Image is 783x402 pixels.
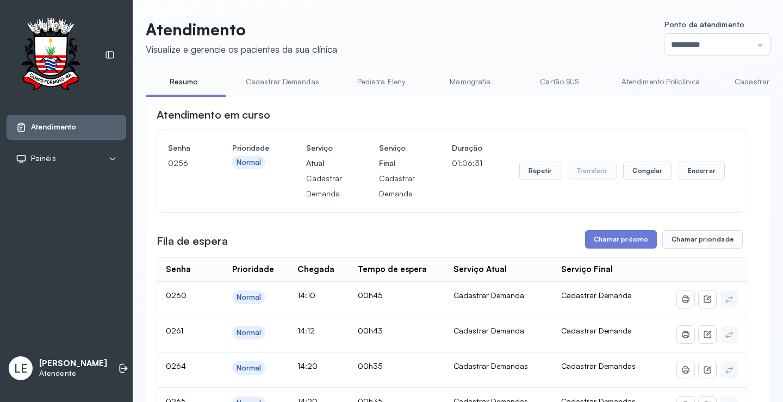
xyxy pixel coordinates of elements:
button: Congelar [623,162,672,180]
a: Resumo [146,73,222,91]
div: Senha [166,264,191,275]
span: Painéis [31,154,56,163]
p: 0256 [168,156,195,171]
button: Transferir [568,162,617,180]
span: 14:10 [297,290,315,300]
a: Cadastrar Demandas [235,73,330,91]
div: Cadastrar Demandas [453,361,544,371]
p: Atendente [39,369,107,378]
div: Normal [237,158,262,167]
span: 0260 [166,290,187,300]
h4: Prioridade [232,140,269,156]
h4: Serviço Atual [306,140,342,171]
span: Cadastrar Demanda [561,326,632,335]
div: Tempo de espera [358,264,427,275]
span: 00h43 [358,326,383,335]
a: Cartão SUS [521,73,598,91]
span: 00h45 [358,290,382,300]
button: Repetir [519,162,561,180]
a: Mamografia [432,73,508,91]
span: 0261 [166,326,183,335]
a: Pediatra Eleny [343,73,419,91]
p: Cadastrar Demanda [306,171,342,201]
h3: Atendimento em curso [157,107,270,122]
h4: Serviço Final [379,140,415,171]
span: Cadastrar Demandas [561,361,636,370]
p: Atendimento [146,20,337,39]
div: Chegada [297,264,334,275]
img: Logotipo do estabelecimento [11,17,90,93]
div: Normal [237,328,262,337]
div: Normal [237,293,262,302]
h4: Senha [168,140,195,156]
div: Cadastrar Demanda [453,326,544,336]
h3: Fila de espera [157,233,228,249]
span: 00h35 [358,361,382,370]
span: Ponto de atendimento [664,20,744,29]
div: Visualize e gerencie os pacientes da sua clínica [146,44,337,55]
span: 0264 [166,361,186,370]
button: Chamar próximo [585,230,657,249]
p: 01:06:31 [452,156,482,171]
div: Serviço Atual [453,264,507,275]
button: Encerrar [679,162,725,180]
h4: Duração [452,140,482,156]
span: 14:12 [297,326,315,335]
span: 14:20 [297,361,318,370]
a: Atendimento [16,122,117,133]
p: [PERSON_NAME] [39,358,107,369]
a: Atendimento Policlínica [611,73,711,91]
span: Cadastrar Demanda [561,290,632,300]
button: Chamar prioridade [662,230,743,249]
div: Serviço Final [561,264,613,275]
p: Cadastrar Demanda [379,171,415,201]
span: Atendimento [31,122,76,132]
div: Cadastrar Demanda [453,290,544,300]
div: Normal [237,363,262,373]
div: Prioridade [232,264,274,275]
